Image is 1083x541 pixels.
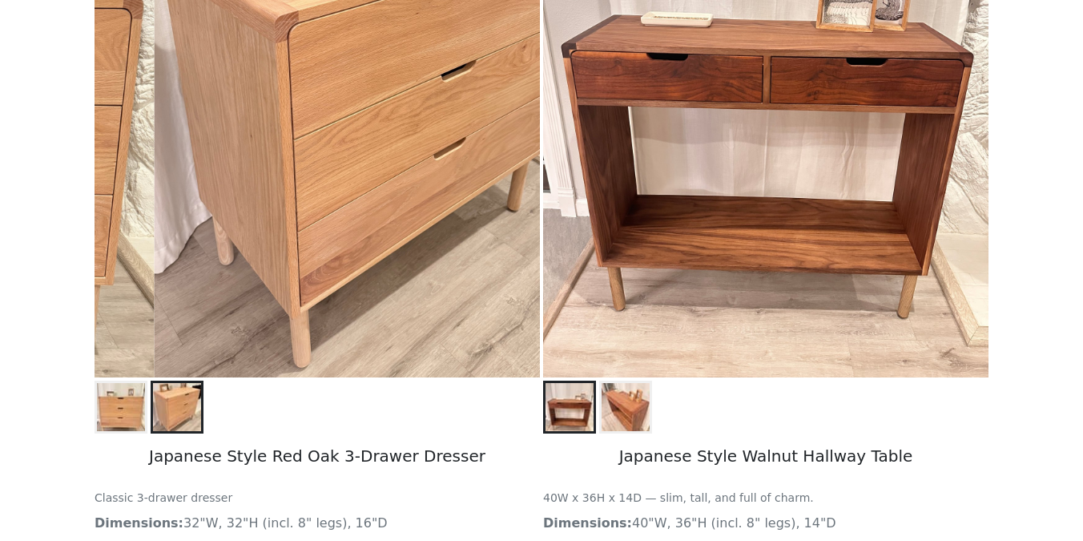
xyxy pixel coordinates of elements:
p: 40"W, 36"H (incl. 8" legs), 14"D [543,514,988,533]
img: Japanese Style Walnut Hallway Table - Stunning Patterns [602,383,650,431]
h5: Japanese Style Walnut Hallway Table [543,434,988,482]
img: Japanese Style Walnut Hallway Table [546,383,594,431]
strong: Dimensions: [95,515,183,531]
strong: Dimensions: [543,515,632,531]
h5: Japanese Style Red Oak 3-Drawer Dresser [95,434,540,482]
small: 40W x 36H x 14D — slim, tall, and full of charm. [543,491,814,504]
img: Japanese Style Red Oak 3-Drawer Dresser - Side [153,383,201,431]
small: Classic 3-drawer dresser [95,491,232,504]
img: Japanese Style Red Oak 3-Drawer Dresser - Front [97,383,145,431]
p: 32"W, 32"H (incl. 8" legs), 16"D [95,514,540,533]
